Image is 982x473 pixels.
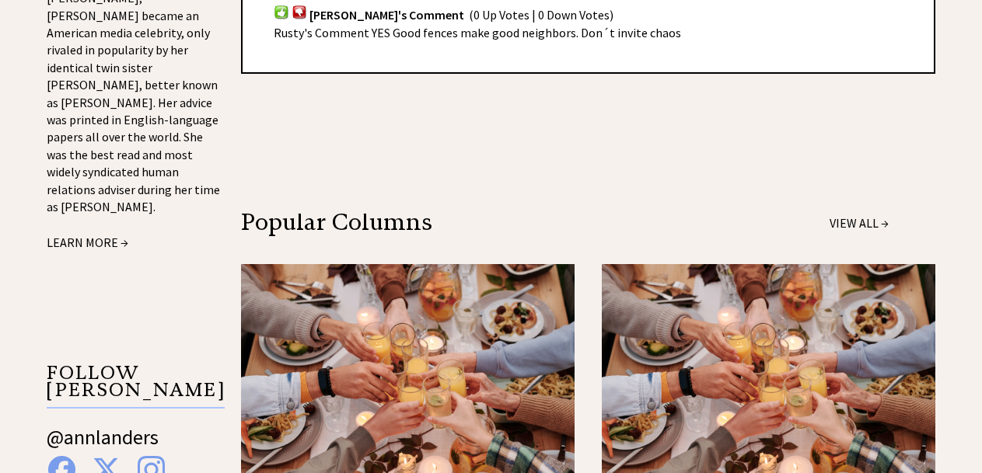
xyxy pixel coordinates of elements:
[830,215,889,231] a: VIEW ALL →
[274,5,289,19] img: votup.png
[47,235,128,250] a: LEARN MORE →
[47,364,225,409] p: FOLLOW [PERSON_NAME]
[274,25,681,40] span: Rusty's Comment YES Good fences make good neighbors. Don´t invite chaos
[309,7,464,23] span: [PERSON_NAME]'s Comment
[292,5,307,19] img: votdown.png
[47,424,159,465] a: @annlanders
[469,7,613,23] span: (0 Up Votes | 0 Down Votes)
[241,214,658,231] div: Popular Columns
